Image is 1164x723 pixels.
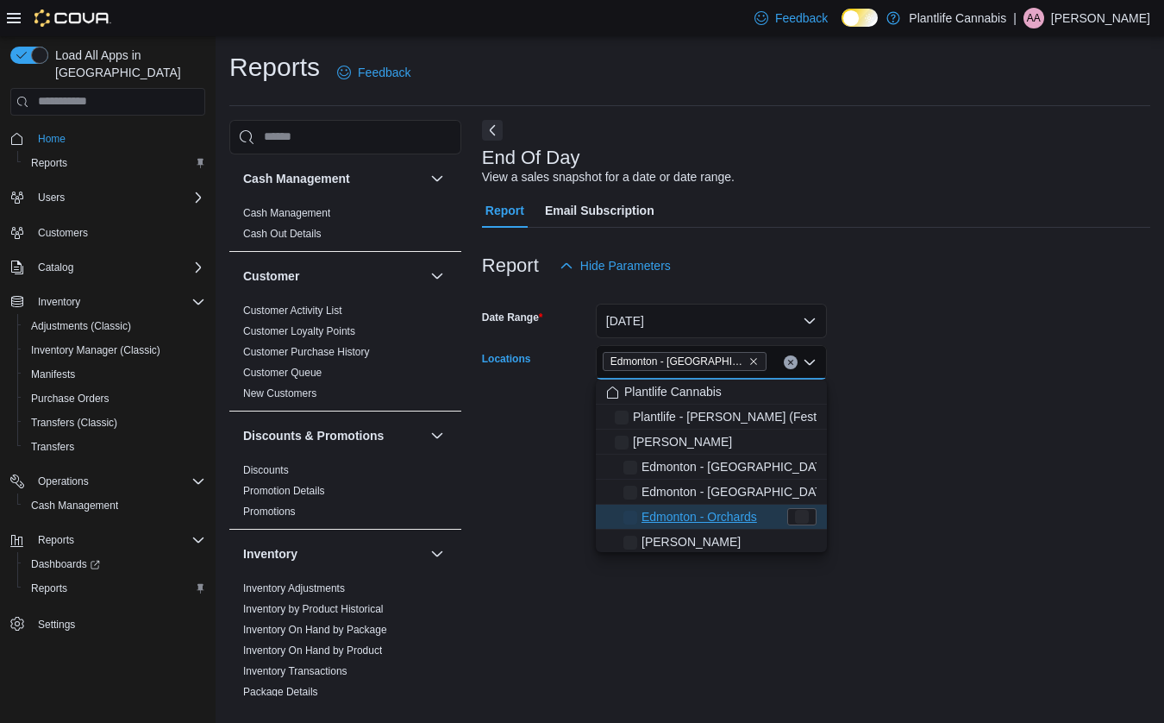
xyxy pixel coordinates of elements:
a: Inventory On Hand by Product [243,644,382,657]
div: Andrew Aylward [1023,8,1044,28]
span: Dashboards [24,554,205,575]
h3: End Of Day [482,148,580,168]
h3: Report [482,255,539,276]
span: Edmonton - Jagare Ridge [603,352,767,371]
span: Customer Loyalty Points [243,324,355,338]
img: Cova [34,9,111,27]
span: Inventory On Hand by Product [243,644,382,657]
a: Cash Management [243,207,330,219]
span: Customer Queue [243,366,322,380]
button: Inventory [31,292,87,312]
button: Reports [17,576,212,600]
span: Adjustments (Classic) [31,319,131,333]
button: Manifests [17,362,212,387]
button: [PERSON_NAME] [596,530,827,555]
span: Plantlife Cannabis [624,383,722,400]
span: Operations [31,471,205,492]
h3: Inventory [243,545,297,563]
span: Edmonton - [GEOGRAPHIC_DATA] [610,353,745,370]
span: Transfers (Classic) [31,416,117,430]
button: Users [3,185,212,210]
span: Transfers [24,437,205,457]
h3: Cash Management [243,170,350,187]
span: Purchase Orders [24,388,205,409]
button: Settings [3,611,212,636]
span: Inventory Manager (Classic) [24,340,205,361]
span: Cash Management [31,499,118,512]
button: Cash Management [17,494,212,518]
div: Discounts & Promotions [229,460,461,529]
a: Customer Queue [243,367,322,379]
span: Catalog [31,257,205,278]
span: Cash Management [243,206,330,220]
span: Feedback [775,9,828,27]
button: Users [31,187,72,208]
a: Reports [24,578,74,599]
button: Inventory Manager (Classic) [17,338,212,362]
span: Edmonton - Orchards [641,508,757,525]
p: [PERSON_NAME] [1051,8,1150,28]
a: Customers [31,223,95,243]
span: Inventory [38,295,80,309]
span: [PERSON_NAME] [633,433,732,450]
a: Transfers (Classic) [24,412,124,433]
a: Dashboards [24,554,107,575]
span: Inventory [31,292,205,312]
button: Plantlife Cannabis [596,380,827,405]
button: Catalog [31,257,80,278]
button: Reports [3,528,212,552]
span: Customers [38,226,88,240]
span: Customers [31,222,205,243]
span: Load All Apps in [GEOGRAPHIC_DATA] [48,47,205,81]
button: Home [3,126,212,151]
span: Plantlife - [PERSON_NAME] (Festival) [633,408,839,425]
span: Promotion Details [243,484,325,498]
span: Cash Out Details [243,227,322,241]
a: Dashboards [17,552,212,576]
div: Cash Management [229,203,461,251]
a: Feedback [748,1,835,35]
span: Operations [38,475,89,488]
span: Transfers [31,440,74,454]
span: Reports [31,156,67,170]
span: Report [485,193,524,228]
button: Customer [427,266,447,286]
span: Edmonton - [GEOGRAPHIC_DATA] [641,458,833,475]
span: Inventory On Hand by Package [243,623,387,637]
button: [PERSON_NAME] [596,430,827,455]
a: Customer Loyalty Points [243,325,355,337]
button: Edmonton - [GEOGRAPHIC_DATA] [596,480,827,505]
div: Customer [229,300,461,411]
span: Manifests [31,368,75,381]
a: Cash Out Details [243,228,322,240]
a: Customer Purchase History [243,346,370,358]
a: Purchase Orders [24,388,116,409]
a: Discounts [243,464,289,476]
span: Users [31,187,205,208]
input: Dark Mode [842,9,878,27]
button: Clear input [784,355,798,369]
p: | [1013,8,1017,28]
h3: Customer [243,267,299,285]
button: Edmonton - Orchards [596,505,827,530]
button: Operations [3,469,212,494]
a: Inventory On Hand by Package [243,624,387,636]
a: Inventory Transactions [243,665,347,677]
span: Email Subscription [545,193,654,228]
span: Promotions [243,505,296,519]
button: Plantlife - [PERSON_NAME] (Festival) [596,405,827,430]
button: Operations [31,471,96,492]
a: Promotion Details [243,485,325,497]
button: Catalog [3,255,212,280]
button: Cash Management [243,170,423,187]
a: Cash Management [24,495,125,516]
span: Inventory by Product Historical [243,602,384,616]
span: [PERSON_NAME] [641,533,741,550]
button: Inventory [243,545,423,563]
button: Discounts & Promotions [243,427,423,444]
button: Purchase Orders [17,387,212,411]
h3: Discounts & Promotions [243,427,384,444]
span: Dashboards [31,557,100,571]
a: Package Details [243,686,318,698]
label: Date Range [482,311,543,324]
